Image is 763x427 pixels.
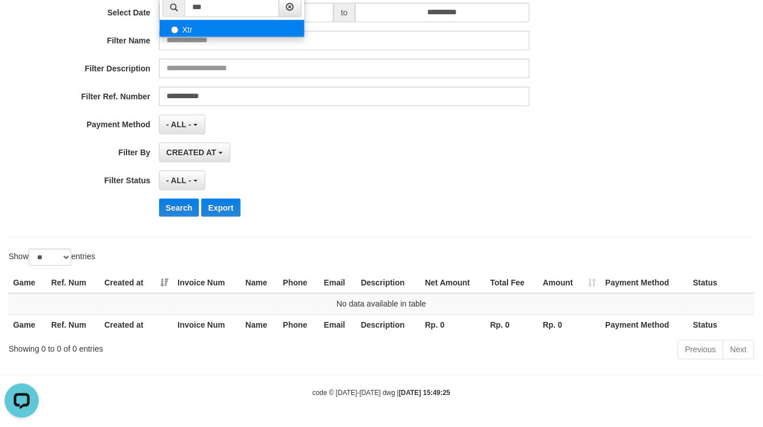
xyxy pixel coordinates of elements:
[100,272,173,293] th: Created at: activate to sort column ascending
[689,272,754,293] th: Status
[167,148,217,157] span: CREATED AT
[160,20,305,37] label: Xtr
[723,340,754,360] a: Next
[601,272,689,293] th: Payment Method
[100,315,173,336] th: Created at
[278,315,319,336] th: Phone
[9,272,47,293] th: Game
[334,3,355,22] span: to
[159,143,231,162] button: CREATED AT
[241,315,279,336] th: Name
[356,272,421,293] th: Description
[47,315,100,336] th: Ref. Num
[167,120,192,129] span: - ALL -
[538,272,601,293] th: Amount: activate to sort column ascending
[421,315,486,336] th: Rp. 0
[159,115,205,134] button: - ALL -
[689,315,754,336] th: Status
[356,315,421,336] th: Description
[678,340,724,360] a: Previous
[9,249,95,266] label: Show entries
[201,199,240,217] button: Export
[29,249,71,266] select: Showentries
[9,293,754,315] td: No data available in table
[241,272,279,293] th: Name
[319,315,356,336] th: Email
[171,26,178,34] input: Xtr
[9,339,310,355] div: Showing 0 to 0 of 0 entries
[486,315,538,336] th: Rp. 0
[173,315,241,336] th: Invoice Num
[47,272,100,293] th: Ref. Num
[538,315,601,336] th: Rp. 0
[312,389,451,397] small: code © [DATE]-[DATE] dwg |
[399,389,451,397] strong: [DATE] 15:49:25
[167,176,192,185] span: - ALL -
[319,272,356,293] th: Email
[421,272,486,293] th: Net Amount
[5,5,39,39] button: Open LiveChat chat widget
[601,315,689,336] th: Payment Method
[486,272,538,293] th: Total Fee
[159,171,205,190] button: - ALL -
[173,272,241,293] th: Invoice Num
[159,199,200,217] button: Search
[278,272,319,293] th: Phone
[9,315,47,336] th: Game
